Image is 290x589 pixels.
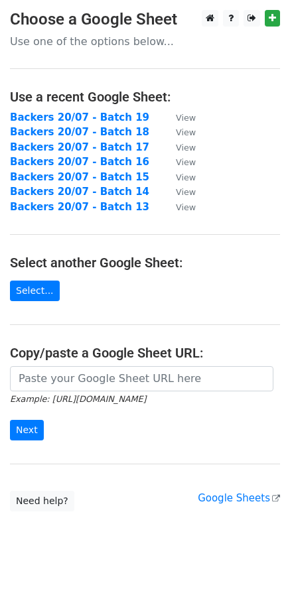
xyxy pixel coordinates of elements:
h3: Choose a Google Sheet [10,10,280,29]
small: View [176,172,196,182]
h4: Copy/paste a Google Sheet URL: [10,345,280,361]
small: View [176,127,196,137]
a: View [163,156,196,168]
a: Need help? [10,491,74,511]
a: View [163,126,196,138]
small: View [176,157,196,167]
a: Google Sheets [198,492,280,504]
a: Select... [10,281,60,301]
a: View [163,141,196,153]
small: View [176,202,196,212]
a: Backers 20/07 - Batch 18 [10,126,149,138]
a: Backers 20/07 - Batch 13 [10,201,149,213]
small: Example: [URL][DOMAIN_NAME] [10,394,146,404]
small: View [176,113,196,123]
a: View [163,111,196,123]
h4: Select another Google Sheet: [10,255,280,271]
input: Next [10,420,44,440]
a: View [163,186,196,198]
input: Paste your Google Sheet URL here [10,366,273,391]
a: View [163,201,196,213]
p: Use one of the options below... [10,34,280,48]
a: Backers 20/07 - Batch 17 [10,141,149,153]
a: Backers 20/07 - Batch 19 [10,111,149,123]
a: Backers 20/07 - Batch 15 [10,171,149,183]
a: Backers 20/07 - Batch 14 [10,186,149,198]
small: View [176,187,196,197]
a: Backers 20/07 - Batch 16 [10,156,149,168]
small: View [176,143,196,153]
a: View [163,171,196,183]
h4: Use a recent Google Sheet: [10,89,280,105]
